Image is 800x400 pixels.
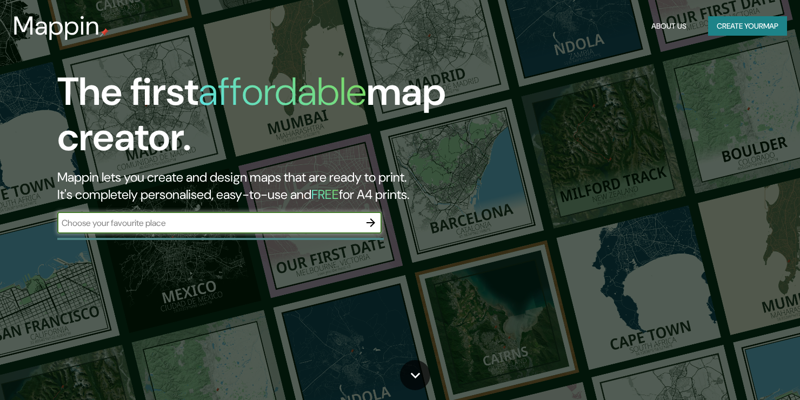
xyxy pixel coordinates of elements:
h1: The first map creator. [57,69,457,169]
button: Create yourmap [708,16,787,36]
h5: FREE [311,186,339,203]
h2: Mappin lets you create and design maps that are ready to print. It's completely personalised, eas... [57,169,457,203]
h3: Mappin [13,11,100,41]
img: mappin-pin [100,28,109,37]
h1: affordable [198,66,366,117]
input: Choose your favourite place [57,217,360,229]
button: About Us [647,16,691,36]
